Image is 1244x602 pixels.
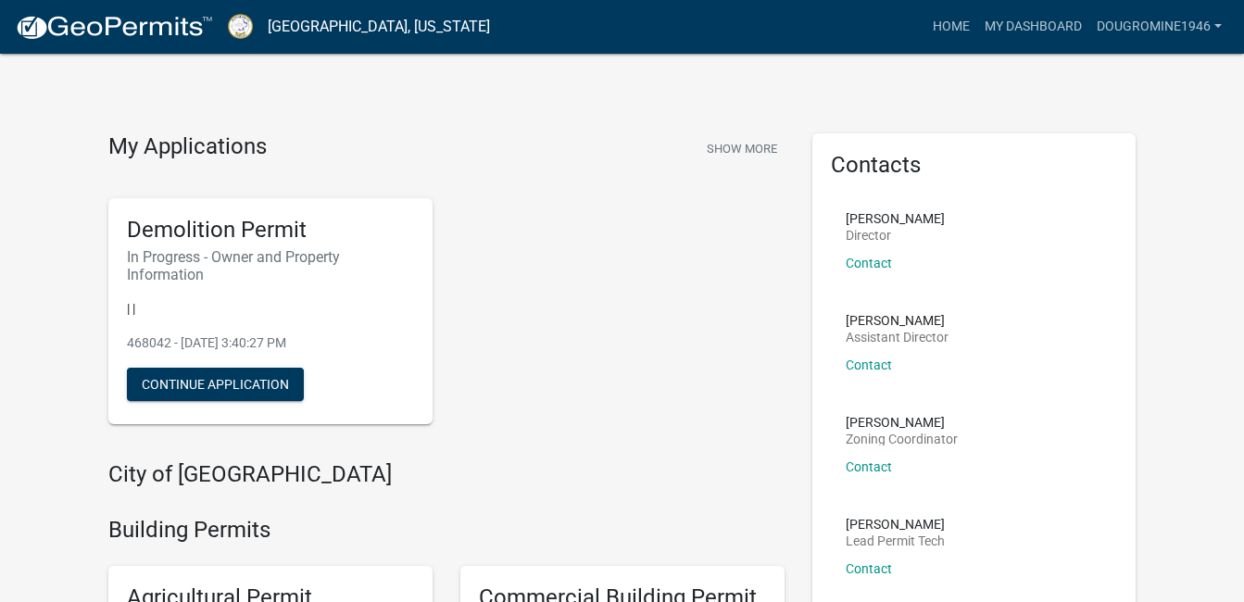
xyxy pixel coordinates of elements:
p: Director [846,229,945,242]
a: Contact [846,561,892,576]
h4: My Applications [108,133,267,161]
a: Dougromine1946 [1089,9,1229,44]
h4: Building Permits [108,517,785,544]
p: Lead Permit Tech [846,534,945,547]
p: [PERSON_NAME] [846,518,945,531]
p: Assistant Director [846,331,949,344]
h6: In Progress - Owner and Property Information [127,248,414,283]
button: Continue Application [127,368,304,401]
h4: City of [GEOGRAPHIC_DATA] [108,461,785,488]
img: Putnam County, Georgia [228,14,253,39]
a: Home [925,9,977,44]
p: [PERSON_NAME] [846,416,958,429]
a: Contact [846,459,892,474]
a: [GEOGRAPHIC_DATA], [US_STATE] [268,11,490,43]
h5: Contacts [831,152,1118,179]
a: My Dashboard [977,9,1089,44]
p: 468042 - [DATE] 3:40:27 PM [127,333,414,353]
a: Contact [846,357,892,372]
p: | | [127,299,414,319]
p: [PERSON_NAME] [846,314,949,327]
button: Show More [699,133,785,164]
h5: Demolition Permit [127,217,414,244]
p: [PERSON_NAME] [846,212,945,225]
p: Zoning Coordinator [846,433,958,445]
a: Contact [846,256,892,270]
